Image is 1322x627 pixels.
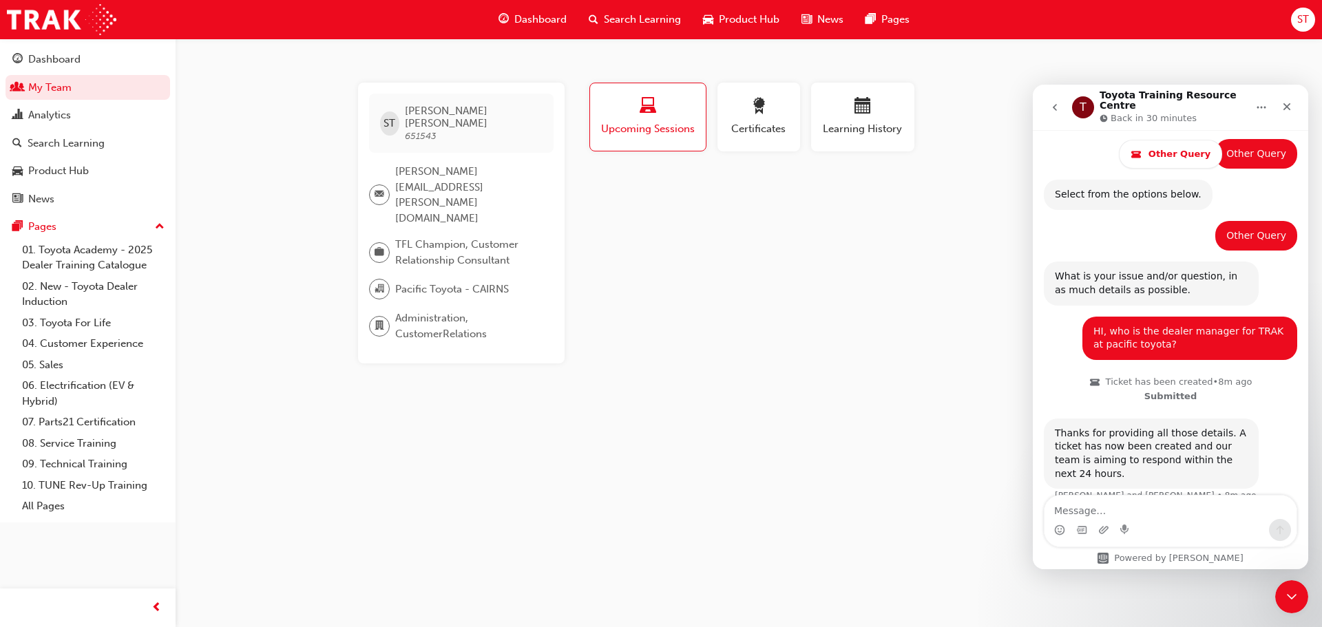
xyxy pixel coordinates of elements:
span: up-icon [155,218,165,236]
span: search-icon [12,138,22,150]
span: organisation-icon [375,280,384,298]
span: prev-icon [151,599,162,617]
div: Dashboard [28,52,81,67]
span: chart-icon [12,109,23,122]
img: Trak [7,4,116,35]
span: laptop-icon [640,98,656,116]
a: Analytics [6,103,170,128]
a: All Pages [17,496,170,517]
span: TFL Champion, Customer Relationship Consultant [395,237,543,268]
span: pages-icon [12,221,23,233]
iframe: Intercom live chat [1033,85,1308,569]
div: Pages [28,219,56,235]
span: Product Hub [719,12,779,28]
span: Pages [881,12,910,28]
a: 08. Service Training [17,433,170,454]
a: Search Learning [6,131,170,156]
span: car-icon [12,165,23,178]
button: Upcoming Sessions [589,83,706,151]
span: briefcase-icon [375,244,384,262]
a: 01. Toyota Academy - 2025 Dealer Training Catalogue [17,240,170,276]
div: Search Learning [28,136,105,151]
a: 06. Electrification (EV & Hybrid) [17,375,170,412]
span: Pacific Toyota - CAIRNS [395,281,509,297]
div: Product Hub [28,163,89,179]
a: search-iconSearch Learning [578,6,692,34]
span: calendar-icon [854,98,871,116]
span: 651543 [405,130,437,142]
a: 04. Customer Experience [17,333,170,354]
span: people-icon [12,82,23,94]
a: 10. TUNE Rev-Up Training [17,475,170,496]
button: ST [1291,8,1315,32]
button: Certificates [717,83,800,151]
span: pages-icon [865,11,876,28]
button: DashboardMy TeamAnalyticsSearch LearningProduct HubNews [6,44,170,214]
span: car-icon [703,11,713,28]
a: guage-iconDashboard [487,6,578,34]
span: news-icon [12,193,23,206]
a: My Team [6,75,170,100]
button: Pages [6,214,170,240]
span: ST [1297,12,1309,28]
span: department-icon [375,317,384,335]
span: guage-icon [12,54,23,66]
span: News [817,12,843,28]
a: car-iconProduct Hub [692,6,790,34]
span: [PERSON_NAME][EMAIL_ADDRESS][PERSON_NAME][DOMAIN_NAME] [395,164,543,226]
a: 03. Toyota For Life [17,312,170,334]
a: pages-iconPages [854,6,921,34]
a: Product Hub [6,158,170,184]
span: guage-icon [499,11,509,28]
span: Learning History [821,121,904,137]
a: 05. Sales [17,354,170,376]
span: Administration, CustomerRelations [395,310,543,341]
div: Analytics [28,107,71,123]
div: News [28,191,54,207]
span: Search Learning [604,12,681,28]
span: Certificates [728,121,790,137]
span: news-icon [801,11,812,28]
span: Dashboard [514,12,567,28]
a: 07. Parts21 Certification [17,412,170,433]
a: news-iconNews [790,6,854,34]
span: ST [384,116,395,131]
button: Learning History [811,83,914,151]
span: Upcoming Sessions [600,121,695,137]
span: search-icon [589,11,598,28]
a: News [6,187,170,212]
